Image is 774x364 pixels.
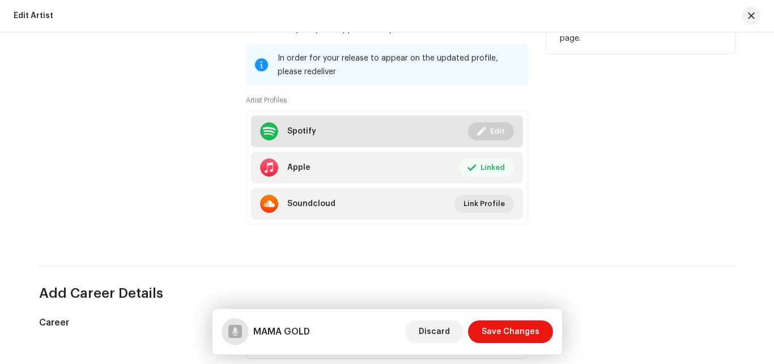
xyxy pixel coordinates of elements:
span: Edit [490,120,505,143]
div: Spotify [287,127,316,136]
span: Discard [419,320,450,343]
h5: MAMA GOLD [253,325,310,339]
button: Edit [468,122,514,140]
button: Save Changes [468,320,553,343]
div: Soundcloud [287,199,335,208]
button: Link Profile [454,195,514,213]
h5: Career [39,316,228,329]
h3: Add Career Details [39,284,735,302]
small: Artist Profiles [246,95,287,106]
span: Save Changes [482,320,539,343]
div: In order for your release to appear on the updated profile, please redeliver [278,52,519,79]
span: Linked [480,156,505,179]
div: Apple [287,163,311,172]
button: Linked [458,159,514,177]
button: Discard [405,320,463,343]
span: Link Profile [463,192,505,215]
